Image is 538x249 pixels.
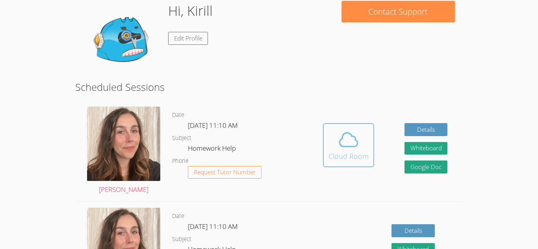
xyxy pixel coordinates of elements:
a: [PERSON_NAME] [87,107,160,196]
dt: Subject [172,234,191,244]
h2: Scheduled Sessions [75,79,463,94]
dd: Homework Help [188,143,237,156]
a: Details [404,123,448,136]
img: default.png [83,1,162,79]
button: Cloud Room [323,123,374,167]
button: Request Tutor Number [188,166,262,179]
img: IMG_0882.jpeg [87,107,160,181]
span: Request Tutor Number [194,169,256,175]
button: Contact Support [341,1,455,22]
button: Whiteboard [404,142,448,155]
a: Edit Profile [168,32,208,45]
dt: Phone [172,156,189,166]
div: Cloud Room [328,151,369,162]
dt: Date [172,110,184,120]
dt: Date [172,211,184,221]
span: [DATE] 11:10 AM [188,121,238,130]
span: [DATE] 11:10 AM [188,222,238,231]
h1: Hi, Kirill [168,1,213,21]
dt: Subject [172,133,191,143]
a: Details [391,224,435,237]
a: Google Doc [404,160,448,173]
